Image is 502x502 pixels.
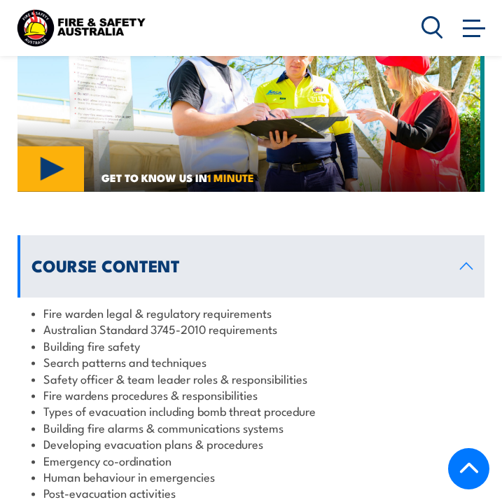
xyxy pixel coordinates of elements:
li: Building fire alarms & communications systems [32,419,473,435]
li: Search patterns and techniques [32,354,473,370]
li: Fire wardens procedures & responsibilities [32,386,473,403]
li: Safety officer & team leader roles & responsibilities [32,370,473,386]
li: Emergency co-ordination [32,452,473,468]
span: GET TO KNOW US IN [102,172,254,184]
li: Fire warden legal & regulatory requirements [32,305,473,321]
li: Types of evacuation including bomb threat procedure [32,403,473,419]
li: Post-evacuation activities [32,484,473,501]
a: Course Content [18,235,484,298]
li: Developing evacuation plans & procedures [32,435,473,452]
h2: Course Content [32,258,449,273]
li: Human behaviour in emergencies [32,468,473,484]
strong: 1 MINUTE [207,169,254,186]
li: Building fire safety [32,337,473,354]
li: Australian Standard 3745-2010 requirements [32,321,473,337]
